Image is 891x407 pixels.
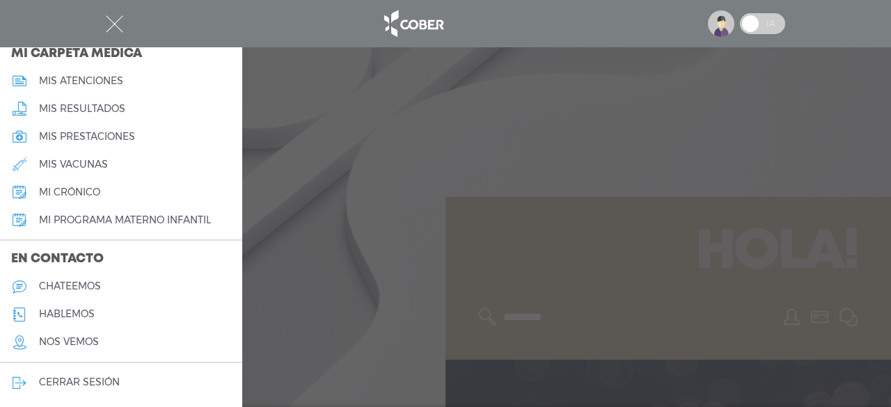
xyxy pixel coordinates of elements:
h5: mi crónico [39,186,100,198]
h5: mis prestaciones [39,131,135,143]
h5: hablemos [39,308,95,320]
h5: mis resultados [39,103,125,115]
h5: cerrar sesión [39,376,120,388]
h5: mis atenciones [39,75,123,87]
h5: mis vacunas [39,159,108,170]
h5: mi programa materno infantil [39,214,211,226]
h5: chateemos [39,280,101,292]
img: logo_cober_home-white.png [377,7,450,40]
img: profile-placeholder.svg [708,10,734,37]
h5: nos vemos [39,336,99,348]
img: Cober_menu-close-white.svg [106,15,123,33]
